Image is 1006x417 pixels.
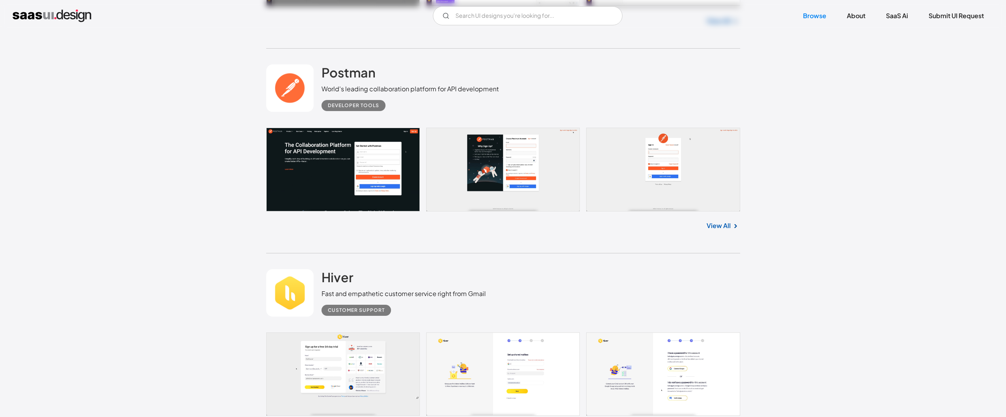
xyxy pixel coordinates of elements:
a: Submit UI Request [919,7,993,25]
a: Hiver [322,269,354,289]
form: Email Form [433,6,622,25]
div: Fast and empathetic customer service right from Gmail [322,289,486,298]
div: Customer Support [328,306,385,315]
a: View All [707,221,731,230]
div: World's leading collaboration platform for API development [322,84,499,94]
a: Postman [322,64,376,84]
a: home [13,9,91,22]
a: Browse [794,7,836,25]
a: About [837,7,875,25]
a: SaaS Ai [876,7,918,25]
div: Developer tools [328,101,379,110]
h2: Hiver [322,269,354,285]
input: Search UI designs you're looking for... [433,6,622,25]
h2: Postman [322,64,376,80]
